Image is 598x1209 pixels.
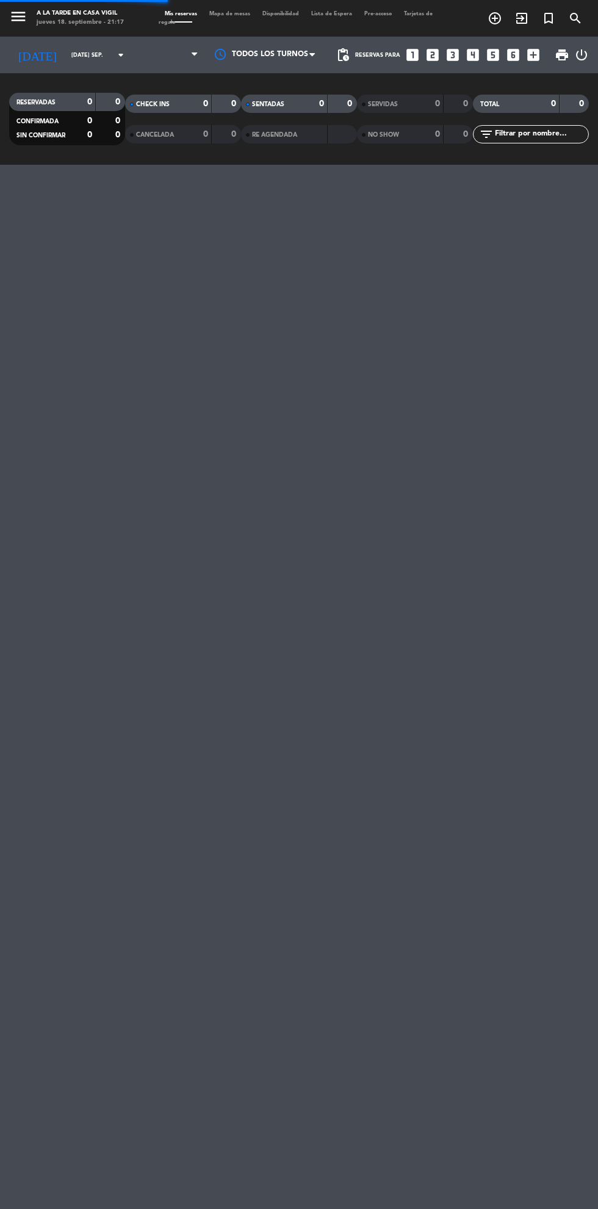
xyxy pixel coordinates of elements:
[465,47,481,63] i: looks_4
[9,43,65,67] i: [DATE]
[435,99,440,108] strong: 0
[256,11,305,16] span: Disponibilidad
[463,99,470,108] strong: 0
[480,101,499,107] span: TOTAL
[16,118,59,125] span: CONFIRMADA
[203,11,256,16] span: Mapa de mesas
[305,11,358,16] span: Lista de Espera
[87,131,92,139] strong: 0
[16,99,56,106] span: RESERVADAS
[368,101,398,107] span: SERVIDAS
[252,101,284,107] span: SENTADAS
[336,48,350,62] span: pending_actions
[568,11,583,26] i: search
[347,99,355,108] strong: 0
[136,101,170,107] span: CHECK INS
[405,47,420,63] i: looks_one
[87,117,92,125] strong: 0
[525,47,541,63] i: add_box
[494,128,588,141] input: Filtrar por nombre...
[203,99,208,108] strong: 0
[231,99,239,108] strong: 0
[463,130,470,139] strong: 0
[358,11,398,16] span: Pre-acceso
[252,132,297,138] span: RE AGENDADA
[203,130,208,139] strong: 0
[488,11,502,26] i: add_circle_outline
[368,132,399,138] span: NO SHOW
[425,47,441,63] i: looks_two
[115,117,123,125] strong: 0
[479,127,494,142] i: filter_list
[231,130,239,139] strong: 0
[37,9,124,18] div: A la tarde en Casa Vigil
[136,132,174,138] span: CANCELADA
[37,18,124,27] div: jueves 18. septiembre - 21:17
[16,132,65,139] span: SIN CONFIRMAR
[435,130,440,139] strong: 0
[485,47,501,63] i: looks_5
[541,11,556,26] i: turned_in_not
[355,52,400,59] span: Reservas para
[9,7,27,29] button: menu
[574,37,589,73] div: LOG OUT
[9,7,27,26] i: menu
[319,99,324,108] strong: 0
[514,11,529,26] i: exit_to_app
[113,48,128,62] i: arrow_drop_down
[159,11,203,16] span: Mis reservas
[115,131,123,139] strong: 0
[574,48,589,62] i: power_settings_new
[579,99,586,108] strong: 0
[551,99,556,108] strong: 0
[445,47,461,63] i: looks_3
[87,98,92,106] strong: 0
[115,98,123,106] strong: 0
[555,48,569,62] span: print
[505,47,521,63] i: looks_6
